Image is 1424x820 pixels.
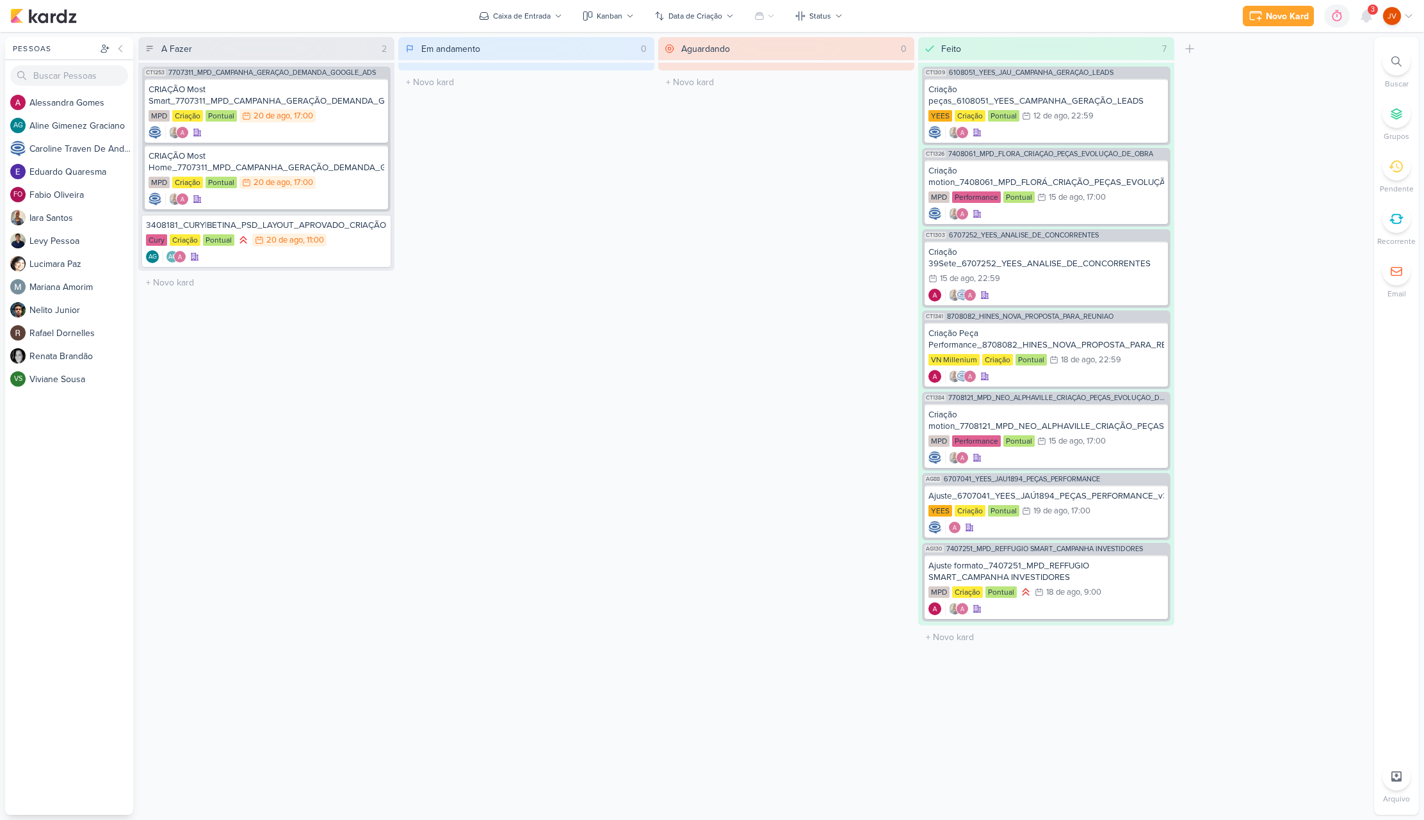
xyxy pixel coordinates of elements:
[928,370,941,383] div: Criador(a): Alessandra Gomes
[661,73,912,92] input: + Novo kard
[636,42,652,56] div: 0
[29,119,133,133] div: A l i n e G i m e n e z G r a c i a n o
[149,150,384,173] div: CRIAÇÃO Most Home_7707311_MPD_CAMPANHA_GERAÇÃO_DEMANDA_GOOGLE_ADS
[928,126,941,139] img: Caroline Traven De Andrade
[1003,435,1035,447] div: Pontual
[952,586,983,598] div: Criação
[254,179,290,187] div: 20 de ago
[948,521,961,534] img: Alessandra Gomes
[168,254,177,261] p: AG
[141,273,392,292] input: + Novo kard
[29,280,133,294] div: M a r i a n a A m o r i m
[928,289,941,301] img: Alessandra Gomes
[928,289,941,301] div: Criador(a): Alessandra Gomes
[1388,288,1406,300] p: Email
[952,191,1001,203] div: Performance
[149,254,157,261] p: AG
[376,42,392,56] div: 2
[985,586,1017,598] div: Pontual
[172,110,203,122] div: Criação
[928,370,941,383] img: Alessandra Gomes
[29,188,133,202] div: F a b i o O l i v e i r a
[1083,437,1106,446] div: , 17:00
[949,69,1113,76] span: 6108051_YEES_JAÚ_CAMPANHA_GERAÇÃO_LEADS
[928,451,941,464] img: Caroline Traven De Andrade
[1266,10,1309,23] div: Novo Kard
[948,150,1153,157] span: 7408061_MPD_FLORÁ_CRIAÇÃO_PEÇAS_EVOLUÇÃO_DE_OBRA
[1083,193,1106,202] div: , 17:00
[149,126,161,139] div: Criador(a): Caroline Traven De Andrade
[925,150,946,157] span: CT1326
[1003,191,1035,203] div: Pontual
[165,193,189,205] div: Colaboradores: Iara Santos, Alessandra Gomes
[303,236,324,245] div: , 11:00
[940,275,974,283] div: 15 de ago
[149,110,170,122] div: MPD
[1067,112,1094,120] div: , 22:59
[928,586,950,598] div: MPD
[956,126,969,139] img: Alessandra Gomes
[1243,6,1314,26] button: Novo Kard
[948,207,961,220] img: Iara Santos
[10,210,26,225] img: Iara Santos
[928,246,1164,269] div: Criação 39Sete_6707252_YEES_ANALISE_DE_CONCORRENTES
[945,521,961,534] div: Colaboradores: Alessandra Gomes
[1377,236,1416,247] p: Recorrente
[10,371,26,387] div: Viviane Sousa
[10,325,26,341] img: Rafael Dornelles
[928,560,1164,583] div: Ajuste formato_7407251_MPD_REFFUGIO SMART_CAMPANHA INVESTIDORES
[29,373,133,386] div: V i v i a n e S o u s a
[10,118,26,133] div: Aline Gimenez Graciano
[1067,507,1090,515] div: , 17:00
[176,193,189,205] img: Alessandra Gomes
[925,394,946,401] span: CT1384
[896,42,912,56] div: 0
[13,122,23,129] p: AG
[1157,42,1172,56] div: 7
[10,348,26,364] img: Renata Brandão
[964,370,976,383] img: Alessandra Gomes
[237,234,250,246] div: Prioridade Alta
[956,207,969,220] img: Alessandra Gomes
[1385,78,1409,90] p: Buscar
[946,545,1143,552] span: 7407251_MPD_REFFUGIO SMART_CAMPANHA INVESTIDORES
[956,451,969,464] img: Alessandra Gomes
[1061,356,1095,364] div: 18 de ago
[165,126,189,139] div: Colaboradores: Iara Santos, Alessandra Gomes
[944,476,1100,483] span: 6707041_YEES_JAÚ1894_PEÇAS_PERFORMANCE
[925,313,944,320] span: CT1341
[168,126,181,139] img: Iara Santos
[13,191,22,198] p: FO
[149,177,170,188] div: MPD
[952,435,1001,447] div: Performance
[925,69,946,76] span: CT1309
[149,126,161,139] img: Caroline Traven De Andrade
[174,250,186,263] img: Alessandra Gomes
[948,394,1168,401] span: 7708121_MPD_NEO_ALPHAVILLE_CRIAÇÃO_PEÇAS_EVOLUÇÃO_DE_OBRA
[1095,356,1121,364] div: , 22:59
[29,350,133,363] div: R e n a t a B r a n d ã o
[29,165,133,179] div: E d u a r d o Q u a r e s m a
[1371,4,1375,15] span: 3
[964,289,976,301] img: Alessandra Gomes
[928,521,941,534] img: Caroline Traven De Andrade
[10,233,26,248] img: Levy Pessoa
[948,126,961,139] img: Iara Santos
[10,256,26,271] img: Lucimara Paz
[290,112,313,120] div: , 17:00
[928,328,1164,351] div: Criação Peça Performance_8708082_HINES_NOVA_PROPOSTA_PARA_REUNIAO
[956,602,969,615] img: Alessandra Gomes
[166,250,179,263] div: Aline Gimenez Graciano
[988,110,1019,122] div: Pontual
[146,220,387,231] div: 3408181_CURY|BETINA_PSD_LAYOUT_APROVADO_CRIAÇÃO
[1384,131,1409,142] p: Grupos
[266,236,303,245] div: 20 de ago
[921,628,1172,647] input: + Novo kard
[928,490,1164,502] div: Ajuste_6707041_YEES_JAÚ1894_PEÇAS_PERFORMANCE_v3
[1049,437,1083,446] div: 15 de ago
[925,545,944,552] span: AG130
[928,602,941,615] img: Alessandra Gomes
[945,289,976,301] div: Colaboradores: Iara Santos, Caroline Traven De Andrade, Alessandra Gomes
[1015,354,1047,366] div: Pontual
[928,409,1164,432] div: Criação motion_7708121_MPD_NEO_ALPHAVILLE_CRIAÇÃO_PEÇAS_EVOLUÇÃO_DE_OBRA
